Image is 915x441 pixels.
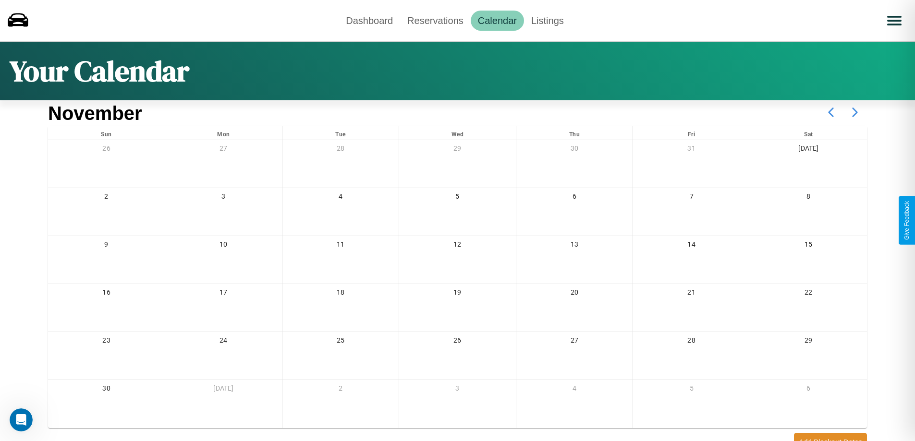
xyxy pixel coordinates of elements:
div: 5 [633,380,750,400]
div: Mon [165,126,282,140]
div: Give Feedback [903,201,910,240]
div: 14 [633,236,750,256]
div: 28 [633,332,750,352]
div: 13 [516,236,633,256]
div: Sat [750,126,867,140]
div: 4 [516,380,633,400]
div: 8 [750,188,867,208]
div: 2 [282,380,399,400]
div: Thu [516,126,633,140]
div: 15 [750,236,867,256]
iframe: Intercom live chat [10,408,33,431]
div: Wed [399,126,516,140]
div: 31 [633,140,750,160]
div: 21 [633,284,750,304]
div: 22 [750,284,867,304]
div: 27 [516,332,633,352]
div: 30 [516,140,633,160]
div: 16 [48,284,165,304]
div: Tue [282,126,399,140]
div: 12 [399,236,516,256]
h2: November [48,103,142,124]
div: 25 [282,332,399,352]
div: 17 [165,284,282,304]
div: 30 [48,380,165,400]
div: [DATE] [750,140,867,160]
div: 3 [165,188,282,208]
div: 26 [399,332,516,352]
div: [DATE] [165,380,282,400]
div: 7 [633,188,750,208]
div: 20 [516,284,633,304]
div: 29 [399,140,516,160]
div: 3 [399,380,516,400]
div: 26 [48,140,165,160]
div: 10 [165,236,282,256]
a: Calendar [471,11,524,31]
a: Reservations [400,11,471,31]
div: 5 [399,188,516,208]
a: Listings [524,11,571,31]
a: Dashboard [339,11,400,31]
div: 24 [165,332,282,352]
h1: Your Calendar [10,51,189,91]
div: 18 [282,284,399,304]
div: 23 [48,332,165,352]
div: 4 [282,188,399,208]
div: 2 [48,188,165,208]
div: 19 [399,284,516,304]
div: Sun [48,126,165,140]
div: 27 [165,140,282,160]
div: 9 [48,236,165,256]
div: 29 [750,332,867,352]
button: Open menu [881,7,908,34]
div: 6 [516,188,633,208]
div: 28 [282,140,399,160]
div: Fri [633,126,750,140]
div: 6 [750,380,867,400]
div: 11 [282,236,399,256]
